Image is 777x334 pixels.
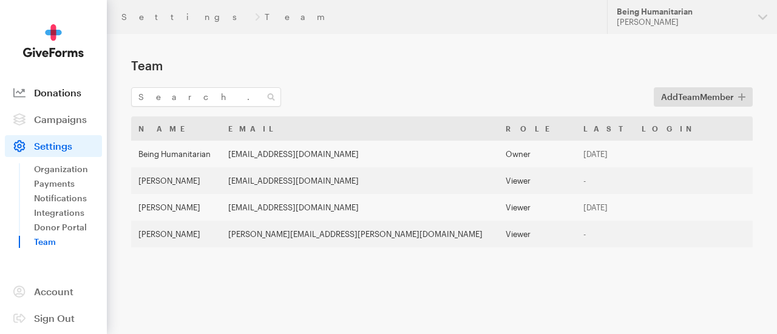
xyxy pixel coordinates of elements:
td: [PERSON_NAME][EMAIL_ADDRESS][PERSON_NAME][DOMAIN_NAME] [221,221,498,247]
a: Notifications [34,191,102,205]
td: [EMAIL_ADDRESS][DOMAIN_NAME] [221,141,498,167]
span: Team [678,92,700,102]
td: [PERSON_NAME] [131,194,221,221]
td: - [576,167,727,194]
td: [PERSON_NAME] [131,221,221,247]
td: [EMAIL_ADDRESS][DOMAIN_NAME] [221,167,498,194]
div: Being Humanitarian [617,7,748,17]
a: Sign Out [5,307,102,329]
span: Settings [34,140,72,152]
a: Settings [121,12,250,22]
span: Account [34,286,73,297]
td: Viewer [498,167,576,194]
a: Settings [5,135,102,157]
a: Campaigns [5,109,102,130]
a: Payments [34,176,102,191]
span: Donations [34,87,81,98]
span: Add Member [661,90,734,104]
h1: Team [131,58,753,73]
th: Email: activate to sort column ascending [221,116,498,141]
button: AddTeamMember [654,87,753,107]
td: Being Humanitarian [131,141,221,167]
th: Name: activate to sort column ascending [131,116,221,141]
span: Sign Out [34,312,75,324]
a: Integrations [34,205,102,220]
span: Campaigns [34,113,87,125]
a: Donor Portal [34,220,102,235]
td: Viewer [498,221,576,247]
a: Team [34,235,102,249]
img: GiveForms [23,24,84,58]
td: [EMAIL_ADDRESS][DOMAIN_NAME] [221,194,498,221]
a: Organization [34,162,102,176]
div: [PERSON_NAME] [617,17,748,27]
td: [PERSON_NAME] [131,167,221,194]
a: Account [5,281,102,302]
input: Search... [131,87,281,107]
td: - [576,221,727,247]
td: Viewer [498,194,576,221]
td: Owner [498,141,576,167]
th: Role: activate to sort column ascending [498,116,576,141]
th: Last Login: activate to sort column ascending [576,116,727,141]
td: [DATE] [576,141,727,167]
a: Donations [5,82,102,104]
td: [DATE] [576,194,727,221]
